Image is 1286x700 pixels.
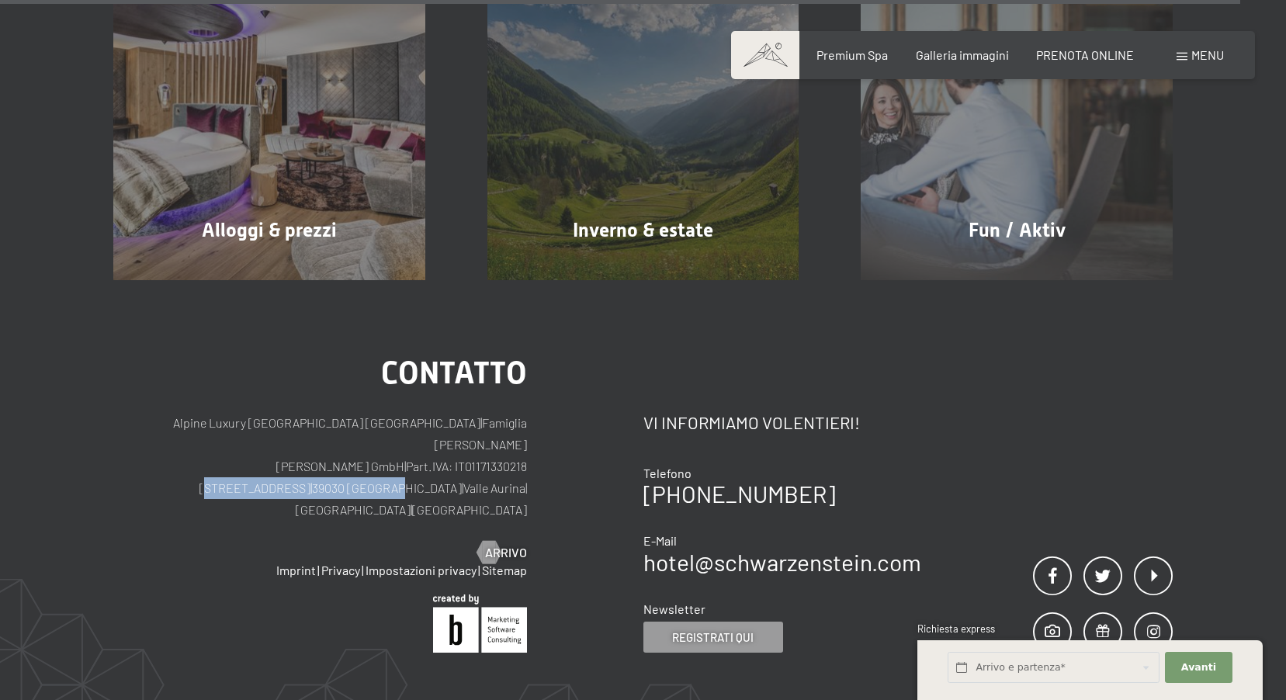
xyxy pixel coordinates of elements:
[643,533,677,548] span: E-Mail
[317,563,320,577] span: |
[462,480,463,495] span: |
[362,563,364,577] span: |
[643,480,835,508] a: [PHONE_NUMBER]
[1036,47,1134,62] a: PRENOTA ONLINE
[113,412,527,521] p: Alpine Luxury [GEOGRAPHIC_DATA] [GEOGRAPHIC_DATA] Famiglia [PERSON_NAME] [PERSON_NAME] GmbH Part....
[672,629,754,646] span: Registrati qui
[321,563,360,577] a: Privacy
[485,544,527,561] span: Arrivo
[477,544,527,561] a: Arrivo
[573,219,713,241] span: Inverno & estate
[276,563,316,577] a: Imprint
[482,563,527,577] a: Sitemap
[411,502,412,517] span: |
[643,548,921,576] a: hotel@schwarzenstein.com
[1191,47,1224,62] span: Menu
[478,563,480,577] span: |
[381,355,527,391] span: Contatto
[366,563,477,577] a: Impostazioni privacy
[643,412,860,432] span: Vi informiamo volentieri!
[1165,652,1232,684] button: Avanti
[1181,660,1216,674] span: Avanti
[433,594,527,653] img: Brandnamic GmbH | Leading Hospitality Solutions
[816,47,888,62] a: Premium Spa
[310,480,312,495] span: |
[917,622,995,635] span: Richiesta express
[404,459,406,473] span: |
[202,219,337,241] span: Alloggi & prezzi
[480,415,482,430] span: |
[643,466,692,480] span: Telefono
[916,47,1009,62] a: Galleria immagini
[525,480,527,495] span: |
[969,219,1066,241] span: Fun / Aktiv
[643,601,705,616] span: Newsletter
